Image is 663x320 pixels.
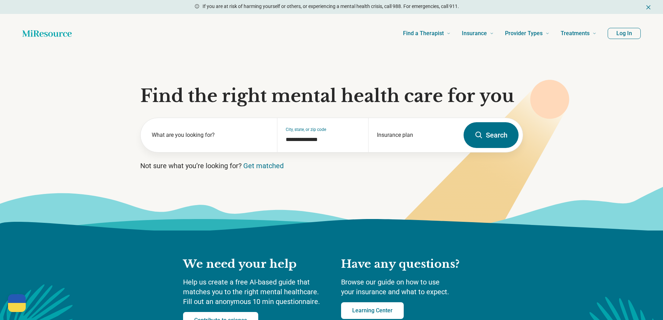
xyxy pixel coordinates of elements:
[140,161,523,171] p: Not sure what you’re looking for?
[183,257,327,272] h2: We need your help
[608,28,641,39] button: Log In
[183,277,327,306] p: Help us create a free AI-based guide that matches you to the right mental healthcare. Fill out an...
[561,29,590,38] span: Treatments
[341,257,480,272] h2: Have any questions?
[505,19,550,47] a: Provider Types
[403,29,444,38] span: Find a Therapist
[341,277,480,297] p: Browse our guide on how to use your insurance and what to expect.
[140,86,523,107] h1: Find the right mental health care for you
[505,29,543,38] span: Provider Types
[462,19,494,47] a: Insurance
[645,3,652,11] button: Dismiss
[152,131,269,139] label: What are you looking for?
[561,19,597,47] a: Treatments
[464,122,519,148] button: Search
[341,302,404,319] a: Learning Center
[403,19,451,47] a: Find a Therapist
[243,162,284,170] a: Get matched
[462,29,487,38] span: Insurance
[203,3,459,10] p: If you are at risk of harming yourself or others, or experiencing a mental health crisis, call 98...
[22,26,72,40] a: Home page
